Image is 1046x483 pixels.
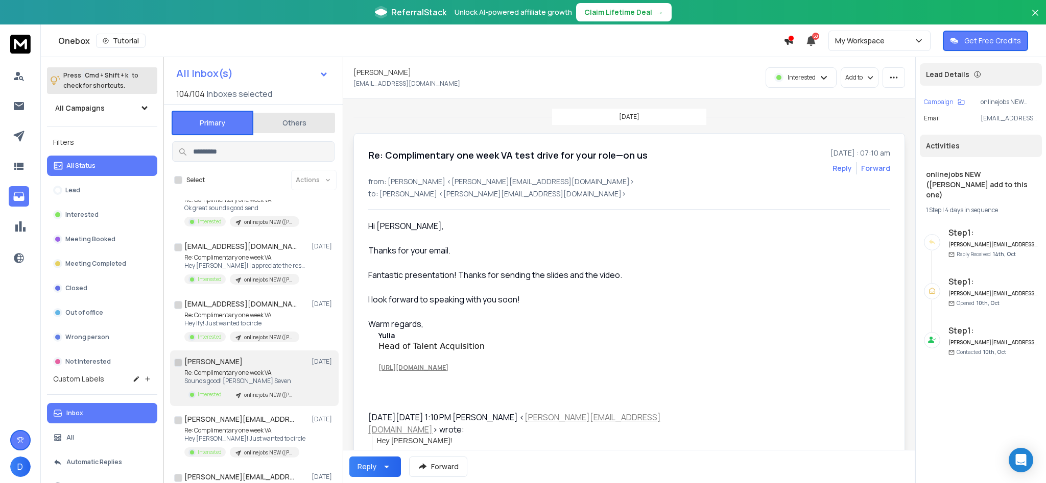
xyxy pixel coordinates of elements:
[244,449,293,456] p: onlinejobs NEW ([PERSON_NAME] add to this one)
[172,111,253,135] button: Primary
[47,427,157,448] button: All
[184,369,299,377] p: Re: Complimentary one week VA
[1029,6,1042,31] button: Close banner
[981,98,1038,106] p: onlinejobs NEW ([PERSON_NAME] add to this one)
[168,63,337,84] button: All Inbox(s)
[184,262,307,270] p: Hey [PERSON_NAME]! I appreciate the response.
[198,448,222,456] p: Interested
[957,348,1006,356] p: Contacted
[926,69,969,80] p: Lead Details
[957,250,1016,258] p: Reply Received
[391,6,446,18] span: ReferralStack
[619,113,639,121] p: [DATE]
[788,73,816,82] p: Interested
[378,363,448,372] strong: [URL][DOMAIN_NAME]
[378,330,485,351] p: Yulia
[993,250,1016,258] span: 14th, Oct
[924,98,954,106] p: Campaign
[368,220,667,318] div: Hi [PERSON_NAME], Thanks for your email. Fantastic presentation! Thanks for sending the slides an...
[312,242,335,250] p: [DATE]
[983,348,1006,355] span: 10th, Oct
[455,7,572,17] p: Unlock AI-powered affiliate growth
[198,391,222,398] p: Interested
[184,204,299,212] p: Ok great sounds good send
[377,437,453,445] span: Hey [PERSON_NAME]!
[10,456,31,477] button: D
[926,206,1036,214] div: |
[964,36,1021,46] p: Get Free Credits
[368,318,667,387] div: Warm regards,
[926,169,1036,200] h1: onlinejobs NEW ([PERSON_NAME] add to this one)
[47,327,157,347] button: Wrong person
[65,309,103,317] p: Out of office
[920,135,1042,157] div: Activities
[833,163,852,173] button: Reply
[835,36,889,46] p: My Workspace
[58,34,783,48] div: Onebox
[945,206,998,214] span: 4 days in sequence
[176,68,233,79] h1: All Inbox(s)
[53,374,104,384] h3: Custom Labels
[948,324,1038,337] h6: Step 1 :
[65,333,109,341] p: Wrong person
[312,358,335,366] p: [DATE]
[96,34,146,48] button: Tutorial
[184,435,305,443] p: Hey [PERSON_NAME]! Just wanted to circle
[184,253,307,262] p: Re: Complimentary one week VA
[845,73,863,82] p: Add to
[47,156,157,176] button: All Status
[576,3,672,21] button: Claim Lifetime Deal→
[198,333,222,341] p: Interested
[253,112,335,134] button: Others
[184,377,299,385] p: Sounds good! [PERSON_NAME] Seven
[176,88,205,100] span: 104 / 104
[244,391,293,399] p: onlinejobs NEW ([PERSON_NAME] add to this one)
[66,434,74,442] p: All
[83,69,130,81] span: Cmd + Shift + k
[368,148,648,162] h1: Re: Complimentary one week VA test drive for your role—on us
[47,98,157,118] button: All Campaigns
[368,411,667,436] div: [DATE][DATE] 1:10 PM [PERSON_NAME] < > wrote:
[66,409,83,417] p: Inbox
[47,253,157,274] button: Meeting Completed
[349,456,401,477] button: Reply
[948,226,1038,239] h6: Step 1 :
[55,103,105,113] h1: All Campaigns
[47,302,157,323] button: Out of office
[47,135,157,149] h3: Filters
[47,403,157,423] button: Inbox
[926,206,941,214] span: 1 Step
[943,31,1028,51] button: Get Free Credits
[353,67,411,78] h1: [PERSON_NAME]
[948,241,1038,248] h6: [PERSON_NAME][EMAIL_ADDRESS][DOMAIN_NAME]
[47,278,157,298] button: Closed
[861,163,890,173] div: Forward
[981,114,1038,122] p: [EMAIL_ADDRESS][DOMAIN_NAME]
[184,357,243,367] h1: [PERSON_NAME]
[184,241,297,251] h1: [EMAIL_ADDRESS][DOMAIN_NAME]
[830,148,890,158] p: [DATE] : 07:10 am
[184,426,305,435] p: Re: Complimentary one week VA
[312,300,335,308] p: [DATE]
[948,275,1038,288] h6: Step 1 :
[244,218,293,226] p: onlinejobs NEW ([PERSON_NAME] add to this one)
[353,80,460,88] p: [EMAIL_ADDRESS][DOMAIN_NAME]
[47,452,157,472] button: Automatic Replies
[656,7,663,17] span: →
[1009,448,1033,472] div: Open Intercom Messenger
[409,456,467,477] button: Forward
[184,414,297,424] h1: [PERSON_NAME][EMAIL_ADDRESS][DOMAIN_NAME]
[65,260,126,268] p: Meeting Completed
[63,70,138,91] p: Press to check for shortcuts.
[957,299,1000,307] p: Opened
[312,415,335,423] p: [DATE]
[948,290,1038,297] h6: [PERSON_NAME][EMAIL_ADDRESS][DOMAIN_NAME]
[186,176,205,184] label: Select
[66,162,96,170] p: All Status
[47,180,157,200] button: Lead
[65,186,80,194] p: Lead
[65,284,87,292] p: Closed
[184,299,297,309] h1: [EMAIL_ADDRESS][DOMAIN_NAME]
